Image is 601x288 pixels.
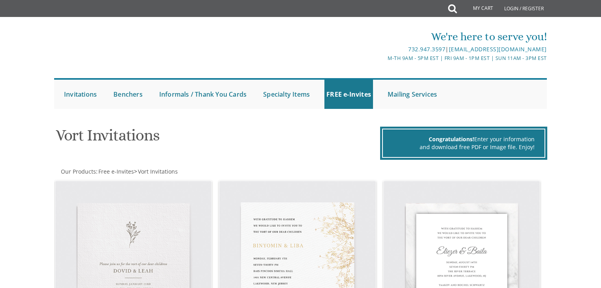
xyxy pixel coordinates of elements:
[134,168,178,175] span: >
[429,135,474,143] span: Congratulations!
[386,80,439,109] a: Mailing Services
[456,1,499,17] a: My Cart
[324,80,373,109] a: FREE e-Invites
[62,80,99,109] a: Invitations
[449,45,547,53] a: [EMAIL_ADDRESS][DOMAIN_NAME]
[261,80,312,109] a: Specialty Items
[219,29,547,45] div: We're here to serve you!
[138,168,178,175] span: Vort Invitations
[54,168,301,176] div: :
[393,143,535,151] div: and download free PDF or Image file. Enjoy!
[98,168,134,175] a: Free e-Invites
[111,80,145,109] a: Benchers
[393,135,535,143] div: Enter your information
[219,54,547,62] div: M-Th 9am - 5pm EST | Fri 9am - 1pm EST | Sun 11am - 3pm EST
[219,45,547,54] div: |
[157,80,249,109] a: Informals / Thank You Cards
[60,168,96,175] a: Our Products
[56,127,378,150] h1: Vort Invitations
[137,168,178,175] a: Vort Invitations
[408,45,445,53] a: 732.947.3597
